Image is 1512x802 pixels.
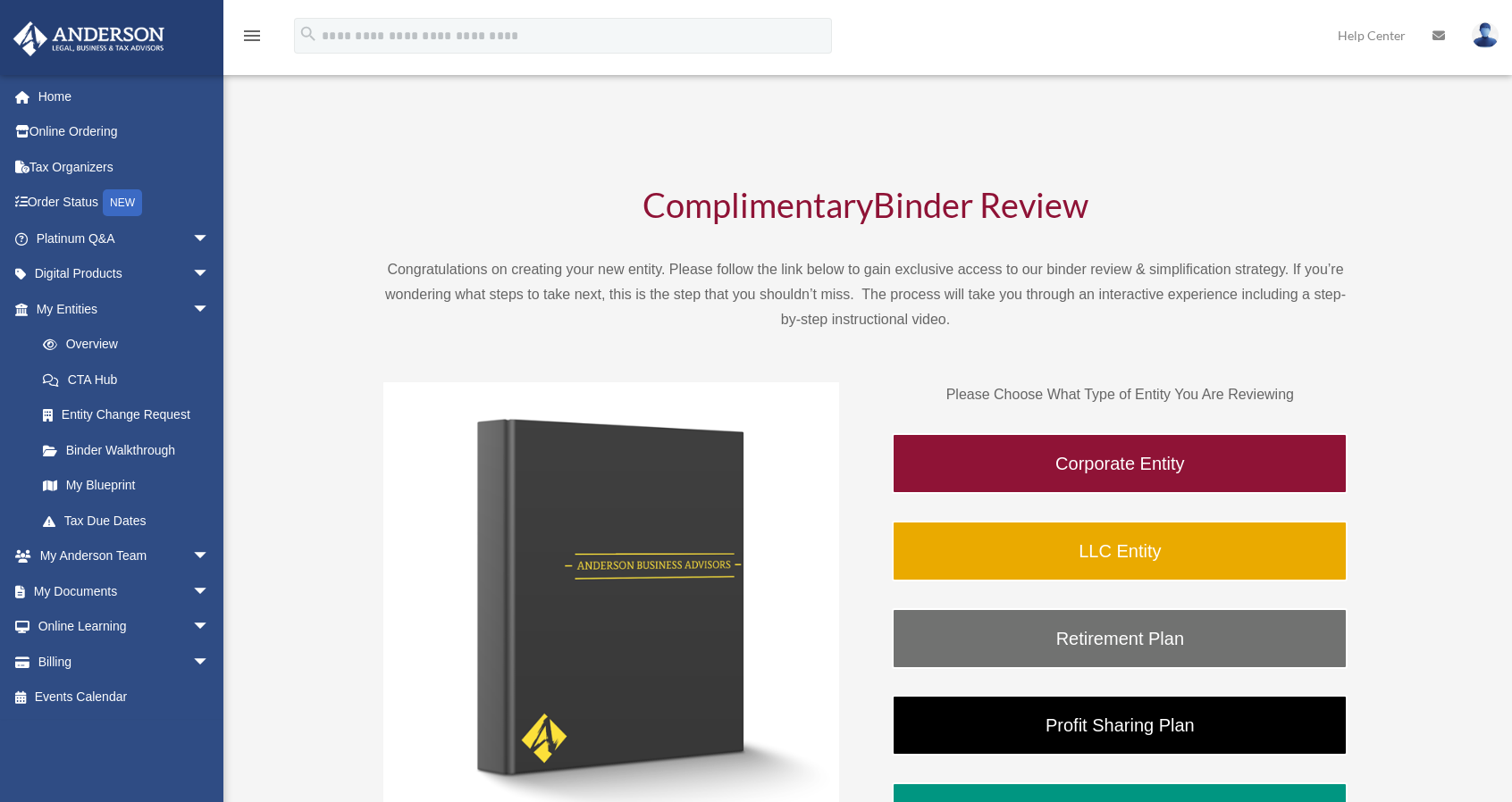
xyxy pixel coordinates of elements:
span: Binder Review [873,184,1088,225]
p: Congratulations on creating your new entity. Please follow the link below to gain exclusive acces... [383,257,1348,332]
img: Anderson Advisors Platinum Portal [8,21,170,56]
a: LLC Entity [892,521,1348,581]
i: search [298,24,318,44]
div: NEW [103,189,142,216]
a: Events Calendar [13,680,237,715]
a: Billingarrow_drop_down [13,644,237,680]
span: Complimentary [643,184,873,225]
span: arrow_drop_down [192,256,228,293]
a: My Entitiesarrow_drop_down [13,291,237,327]
a: Profit Sharing Plan [892,695,1348,756]
a: My Anderson Teamarrow_drop_down [13,539,237,574]
span: arrow_drop_down [192,291,228,328]
a: Overview [25,327,237,363]
a: Tax Due Dates [25,503,237,539]
a: Tax Organizers [13,149,237,185]
a: Order StatusNEW [13,185,237,221]
p: Please Choose What Type of Entity You Are Reviewing [892,382,1348,407]
a: My Blueprint [25,468,237,504]
img: User Pic [1472,22,1499,48]
a: Retirement Plan [892,608,1348,669]
a: Online Learningarrow_drop_down [13,609,237,645]
a: Digital Productsarrow_drop_down [13,256,237,292]
a: Corporate Entity [892,433,1348,494]
span: arrow_drop_down [192,221,228,257]
a: Entity Change Request [25,397,237,433]
span: arrow_drop_down [192,573,228,610]
a: Binder Walkthrough [25,432,228,468]
span: arrow_drop_down [192,609,228,646]
a: Home [13,79,237,114]
a: My Documentsarrow_drop_down [13,573,237,609]
a: Online Ordering [13,114,237,150]
i: menu [241,25,263,46]
a: Platinum Q&Aarrow_drop_down [13,221,237,256]
a: CTA Hub [25,362,237,397]
span: arrow_drop_down [192,539,228,575]
a: menu [241,31,263,46]
span: arrow_drop_down [192,644,228,681]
